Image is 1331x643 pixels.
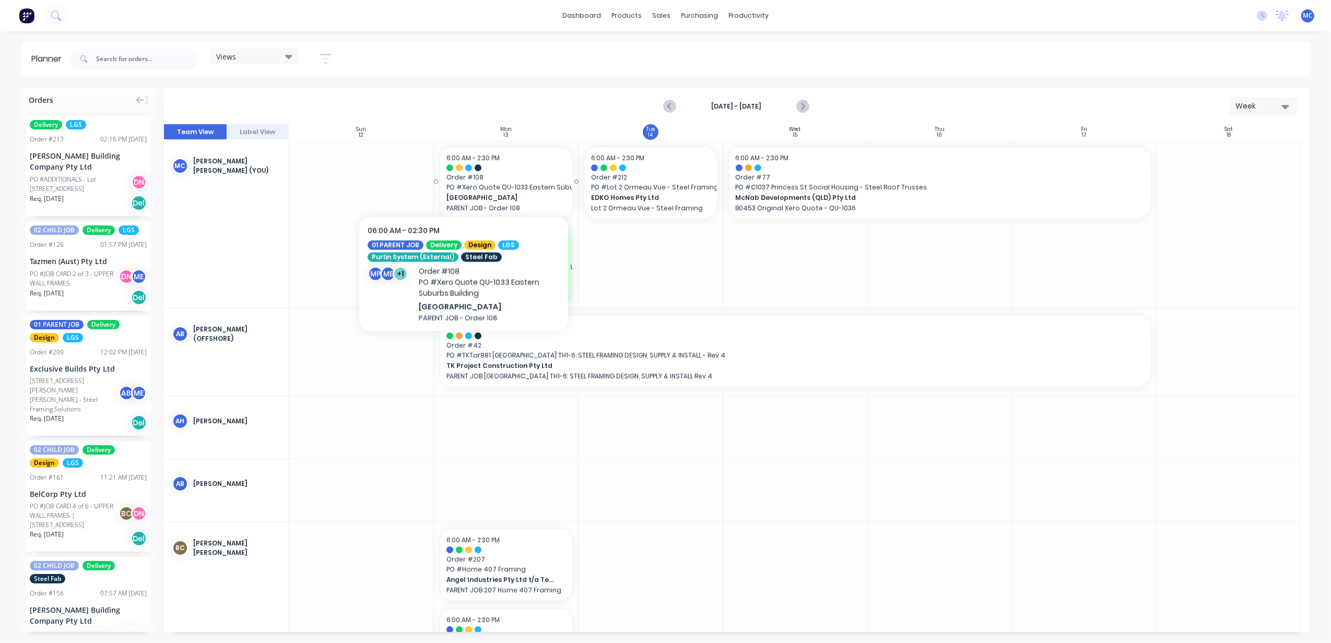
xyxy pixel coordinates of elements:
[30,414,64,423] span: Req. [DATE]
[119,506,134,521] div: BC
[227,124,289,140] button: Label View
[30,473,64,482] div: Order # 161
[1224,126,1233,133] div: Sat
[30,502,122,530] div: PO #JOB CARD 4 of 6 - UPPER WALL FRAMES | [STREET_ADDRESS]
[30,561,79,570] span: 02 CHILD JOB
[87,320,120,329] span: Delivery
[30,225,79,235] span: 02 CHILD JOB
[503,133,509,138] div: 13
[131,174,147,190] div: DN
[30,333,59,342] span: Design
[83,445,115,455] span: Delivery
[446,615,500,624] span: 6:00 AM - 2:30 PM
[647,8,676,23] div: sales
[30,458,59,468] span: Design
[83,225,115,235] span: Delivery
[446,555,566,564] span: Order # 207
[591,193,699,203] span: EDKO Homes Pty Ltd
[131,290,147,305] div: Del
[63,333,83,342] span: LGS
[30,574,65,584] span: Steel Fab
[736,173,1145,182] span: Order # 77
[30,150,147,172] div: [PERSON_NAME] Building Company Pty Ltd
[446,273,554,282] span: Tazmen (Aust) Pty Ltd
[100,589,147,598] div: 07:57 AM [DATE]
[30,256,147,267] div: Tazmen (Aust) Pty Ltd
[30,269,122,288] div: PO #JOB CARD 2 of 3 - UPPER WALL FRAMES
[736,153,789,162] span: 6:00 AM - 2:30 PM
[591,153,644,162] span: 6:00 AM - 2:30 PM
[446,284,566,300] p: Transferred from Xero Quote QU-1066
[100,240,147,249] div: 01:57 PM [DATE]
[557,8,606,23] a: dashboard
[446,183,566,192] span: PO # Xero Quote QU-1033 Eastern Suburbs Building
[446,361,1075,371] span: TK Project Construction Pty Ltd
[172,476,188,492] div: AB
[935,126,945,133] div: Thu
[606,8,647,23] div: products
[131,195,147,211] div: Del
[1227,133,1231,138] div: 18
[684,102,788,111] strong: [DATE] - [DATE]
[30,445,79,455] span: 02 CHILD JOB
[646,126,655,133] div: Tue
[500,126,512,133] div: Mon
[30,194,64,204] span: Req. [DATE]
[216,51,236,62] span: Views
[164,124,227,140] button: Team View
[30,530,64,539] span: Req. [DATE]
[446,372,1144,380] p: PARENT JOB [GEOGRAPHIC_DATA] TH1-6: STEEL FRAMING DESIGN, SUPPLY & INSTALL Rev 4
[83,561,115,570] span: Delivery
[131,269,147,284] div: ME
[446,565,566,574] span: PO # Home 407 Framing
[193,479,280,489] div: [PERSON_NAME]
[793,133,797,138] div: 15
[723,8,774,23] div: productivity
[591,204,711,212] p: Lot 2 Ormeau Vue - Steel Framing
[591,173,711,182] span: Order # 212
[19,8,34,23] img: Factory
[446,535,500,544] span: 6:00 AM - 2:30 PM
[30,240,64,249] div: Order # 126
[1235,101,1283,112] div: Week
[446,341,1144,350] span: Order # 42
[446,204,566,212] p: PARENT JOB - Order 108
[172,413,188,429] div: AH
[30,135,64,144] div: Order # 213
[172,158,188,174] div: MC
[446,153,500,162] span: 6:00 AM - 2:30 PM
[1230,97,1298,115] button: Week
[100,135,147,144] div: 02:16 PM [DATE]
[648,133,653,138] div: 14
[96,49,199,69] input: Search for orders...
[29,94,53,105] span: Orders
[1081,126,1087,133] div: Fri
[100,348,147,357] div: 12:02 PM [DATE]
[1303,11,1313,20] span: MC
[30,320,84,329] span: 01 PARENT JOB
[63,458,83,468] span: LGS
[736,183,1145,192] span: PO # C1037 Princess St Social Housing - Steel Roof Trusses
[446,321,500,330] span: 6:00 AM - 2:30 PM
[193,325,280,343] div: [PERSON_NAME] (OFFSHORE)
[446,575,554,585] span: Angel Industries Pty Ltd t/a Teeny Tiny Homes
[446,173,566,182] span: Order # 108
[193,539,280,557] div: [PERSON_NAME] [PERSON_NAME]
[446,233,500,242] span: 6:00 AM - 2:30 PM
[790,126,801,133] div: Wed
[30,120,62,129] span: Delivery
[30,289,64,298] span: Req. [DATE]
[591,183,711,192] span: PO # Lot 2 Ormeau Vue - Steel Framing
[446,263,566,272] span: PO # Sundowner Residence, Mermaid Waters - STEEL FRAMING SOLUTIONS - Rev 3
[131,385,147,401] div: ME
[446,586,566,594] p: PARENT JOB 207 Home 407 Framing
[446,351,1144,360] span: PO # TKTar881 [GEOGRAPHIC_DATA] TH1-6: STEEL FRAMING DESIGN, SUPPLY & INSTALL - Rev 4
[30,489,147,499] div: BelCorp Pty Ltd
[736,204,1145,212] p: B0453 Original Xero Quote - QU-1036
[736,193,1103,203] span: McNab Developments (QLD) Pty Ltd
[100,473,147,482] div: 11:21 AM [DATE]
[1082,133,1086,138] div: 17
[131,415,147,431] div: Del
[676,8,723,23] div: purchasing
[66,120,86,129] span: LGS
